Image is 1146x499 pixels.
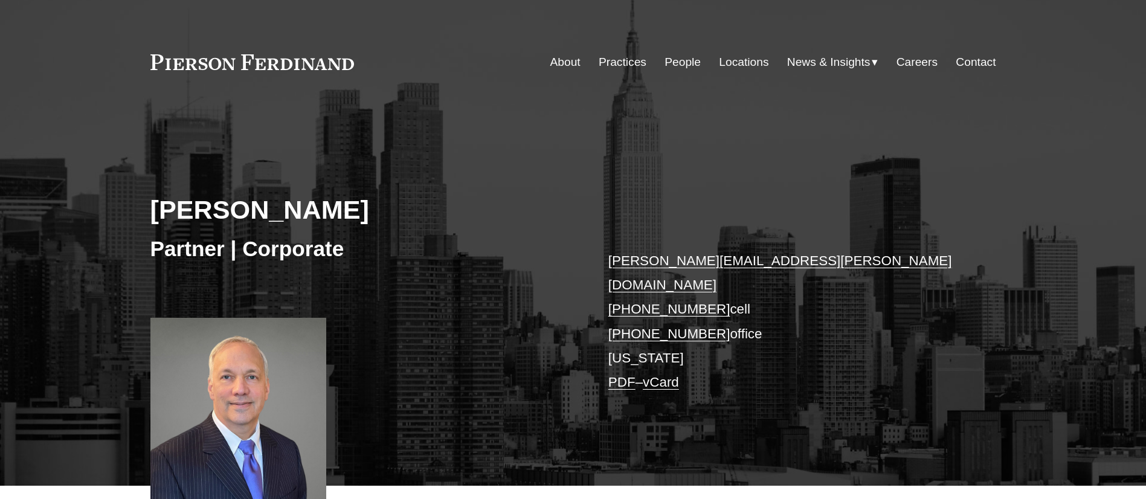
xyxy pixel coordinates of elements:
[608,326,730,341] a: [PHONE_NUMBER]
[643,375,679,390] a: vCard
[608,301,730,317] a: [PHONE_NUMBER]
[956,51,996,74] a: Contact
[608,249,961,395] p: cell office [US_STATE] –
[897,51,938,74] a: Careers
[787,51,878,74] a: folder dropdown
[787,52,871,73] span: News & Insights
[550,51,581,74] a: About
[608,253,952,292] a: [PERSON_NAME][EMAIL_ADDRESS][PERSON_NAME][DOMAIN_NAME]
[608,375,636,390] a: PDF
[150,194,573,225] h2: [PERSON_NAME]
[150,236,573,262] h3: Partner | Corporate
[665,51,701,74] a: People
[599,51,646,74] a: Practices
[719,51,768,74] a: Locations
